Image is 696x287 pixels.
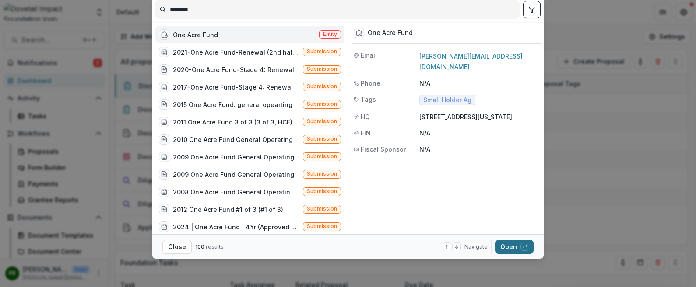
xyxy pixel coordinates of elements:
[307,83,337,90] span: Submission
[173,30,218,39] div: One Acre Fund
[523,1,541,18] button: toggle filters
[419,112,539,121] p: [STREET_ADDRESS][US_STATE]
[307,136,337,142] span: Submission
[173,170,294,179] div: 2009 One Acre Fund General Operating
[206,243,224,250] span: results
[361,128,371,138] span: EIN
[173,65,294,74] div: 2020-One Acre Fund-Stage 4: Renewal
[195,243,204,250] span: 100
[368,29,413,37] div: One Acre Fund
[307,188,337,194] span: Submission
[173,100,292,109] div: 2015 One Acre Fund: general opearting
[307,153,337,159] span: Submission
[307,66,337,72] span: Submission
[464,243,488,251] span: Navigate
[323,31,337,37] span: Entity
[173,135,293,144] div: 2010 One Acre Fund General Operating
[307,223,337,229] span: Submission
[173,152,294,162] div: 2009 One Acre Fund General Operating
[419,128,539,138] p: N/A
[307,118,337,124] span: Submission
[162,240,192,254] button: Close
[307,101,337,107] span: Submission
[307,206,337,212] span: Submission
[495,240,534,254] button: Open
[419,79,539,88] p: N/A
[307,48,337,55] span: Submission
[419,52,523,70] a: [PERSON_NAME][EMAIL_ADDRESS][DOMAIN_NAME]
[173,83,293,92] div: 2017-One Acre Fund-Stage 4: Renewal
[307,171,337,177] span: Submission
[173,205,283,214] div: 2012 One Acre Fund #1 of 3 (#1 of 3)
[173,187,299,197] div: 2008 One Acre Fund General Operating (HIF)
[361,112,370,121] span: HQ
[361,145,406,154] span: Fiscal Sponsor
[361,79,380,88] span: Phone
[361,95,376,104] span: Tags
[423,97,471,104] span: Small Holder Ag
[419,145,539,154] p: N/A
[173,48,299,57] div: 2021-One Acre Fund-Renewal (2nd half of commitment made in [DATE])
[361,51,377,60] span: Email
[173,118,292,127] div: 2011 One Acre Fund 3 of 3 (3 of 3, HCF)
[173,222,299,232] div: 2024 | One Acre Fund | 4Yr (Approved multiyear grant for [GEOGRAPHIC_DATA] work - $1.5 million pe...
